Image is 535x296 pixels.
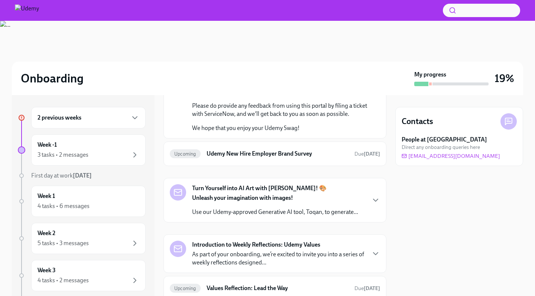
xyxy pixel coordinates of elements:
[402,144,480,151] span: Direct any onboarding queries here
[207,150,348,158] h6: Udemy New Hire Employer Brand Survey
[170,282,380,294] a: UpcomingValues Reflection: Lead the WayDue[DATE]
[354,285,380,292] span: September 1st, 2025 08:00
[18,172,146,180] a: First day at work[DATE]
[38,114,81,122] h6: 2 previous weeks
[354,151,380,157] span: Due
[402,136,487,144] strong: People at [GEOGRAPHIC_DATA]
[354,285,380,292] span: Due
[38,239,89,247] div: 5 tasks • 3 messages
[31,107,146,129] div: 2 previous weeks
[38,229,55,237] h6: Week 2
[364,151,380,157] strong: [DATE]
[38,266,56,274] h6: Week 3
[170,148,380,160] a: UpcomingUdemy New Hire Employer Brand SurveyDue[DATE]
[414,71,446,79] strong: My progress
[364,285,380,292] strong: [DATE]
[18,260,146,291] a: Week 34 tasks • 2 messages
[38,202,90,210] div: 4 tasks • 6 messages
[38,276,89,284] div: 4 tasks • 2 messages
[15,4,39,16] img: Udemy
[38,192,55,200] h6: Week 1
[18,134,146,166] a: Week -13 tasks • 2 messages
[170,286,201,291] span: Upcoming
[192,241,320,249] strong: Introduction to Weekly Reflections: Udemy Values
[170,151,201,157] span: Upcoming
[192,250,365,267] p: As part of your onboarding, we’re excited to invite you into a series of weekly reflections desig...
[402,152,500,160] a: [EMAIL_ADDRESS][DOMAIN_NAME]
[192,184,327,192] strong: Turn Yourself into AI Art with [PERSON_NAME]! 🎨
[192,124,368,132] p: We hope that you enjoy your Udemy Swag!
[402,116,433,127] h4: Contacts
[38,141,57,149] h6: Week -1
[38,151,88,159] div: 3 tasks • 2 messages
[73,172,92,179] strong: [DATE]
[495,72,514,85] h3: 19%
[18,186,146,217] a: Week 14 tasks • 6 messages
[31,172,92,179] span: First day at work
[18,223,146,254] a: Week 25 tasks • 3 messages
[192,208,358,216] p: Use our Udemy-approved Generative AI tool, Toqan, to generate...
[21,71,84,86] h2: Onboarding
[192,102,368,118] p: Please do provide any feedback from using this portal by filing a ticket with ServiceNow, and we'...
[207,284,348,292] h6: Values Reflection: Lead the Way
[354,150,380,157] span: August 30th, 2025 08:00
[192,194,293,201] strong: Unleash your imagination with images!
